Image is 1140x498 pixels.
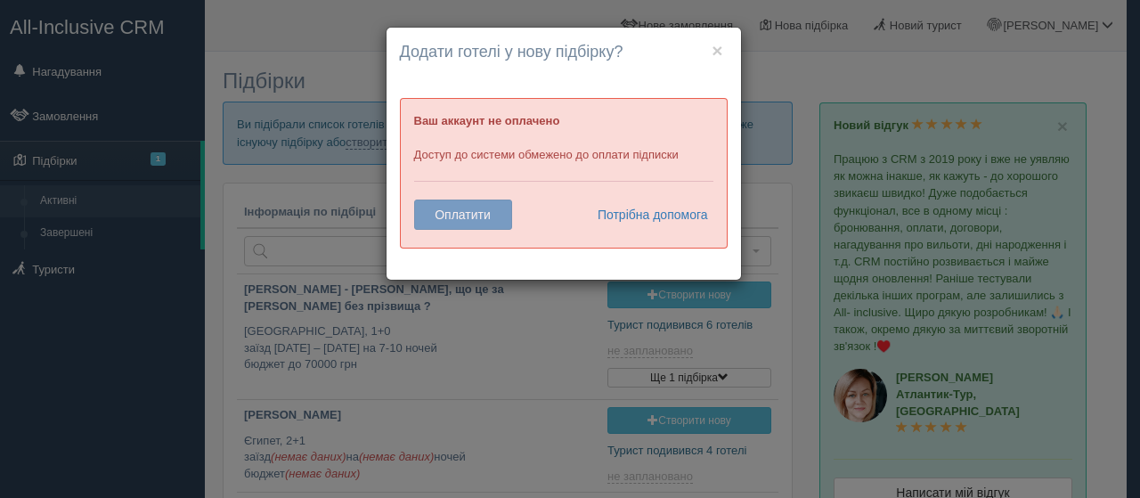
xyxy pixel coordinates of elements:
h4: Додати готелі у нову підбірку? [400,41,728,64]
button: × [712,41,722,60]
button: Оплатити [414,200,512,230]
b: Ваш аккаунт не оплачено [414,114,560,127]
a: Потрібна допомога [586,200,709,230]
div: Доступ до системи обмежено до оплати підписки [400,98,728,249]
